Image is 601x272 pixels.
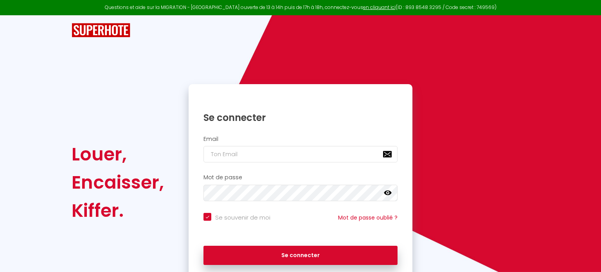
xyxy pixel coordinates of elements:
[203,174,398,181] h2: Mot de passe
[72,168,164,196] div: Encaisser,
[203,146,398,162] input: Ton Email
[72,140,164,168] div: Louer,
[72,196,164,225] div: Kiffer.
[338,214,398,222] a: Mot de passe oublié ?
[72,23,130,38] img: SuperHote logo
[203,136,398,142] h2: Email
[363,4,396,11] a: en cliquant ici
[203,112,398,124] h1: Se connecter
[203,246,398,265] button: Se connecter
